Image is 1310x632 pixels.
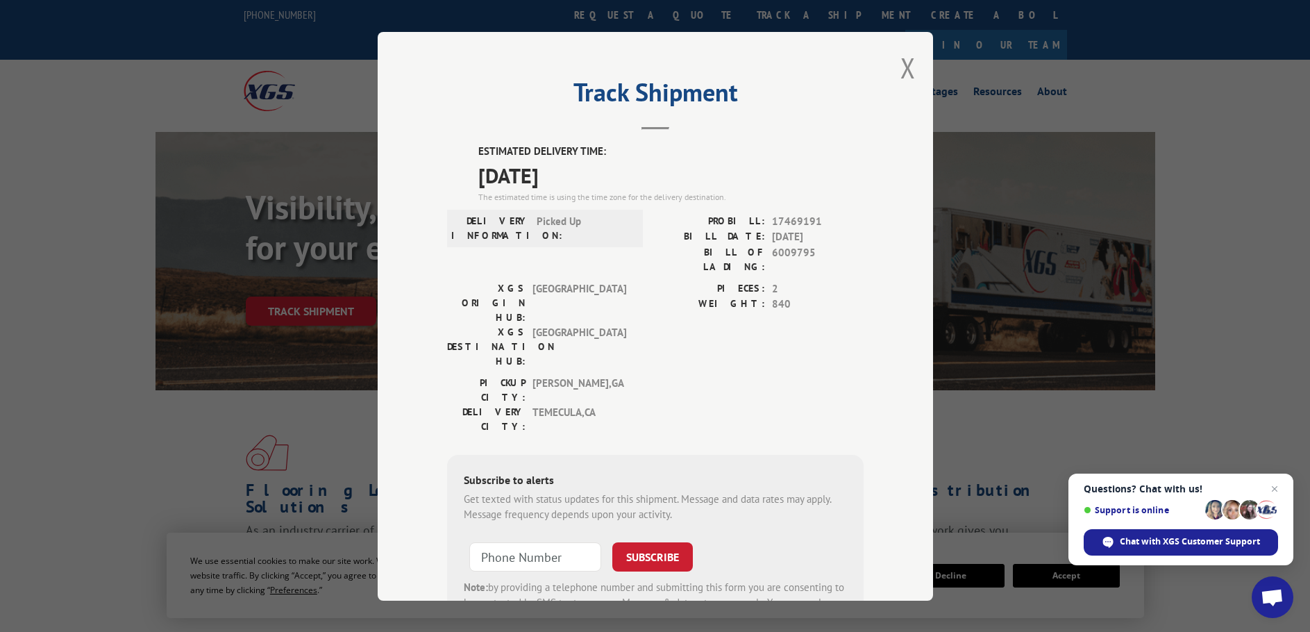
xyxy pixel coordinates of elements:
label: BILL DATE: [655,229,765,245]
span: [PERSON_NAME] , GA [532,375,626,404]
span: Picked Up [537,213,630,242]
label: DELIVERY INFORMATION: [451,213,530,242]
button: SUBSCRIBE [612,542,693,571]
span: [DATE] [772,229,864,245]
label: PICKUP CITY: [447,375,526,404]
a: Open chat [1252,576,1293,618]
span: [GEOGRAPHIC_DATA] [532,324,626,368]
span: Chat with XGS Customer Support [1120,535,1260,548]
span: Questions? Chat with us! [1084,483,1278,494]
span: TEMECULA , CA [532,404,626,433]
h2: Track Shipment [447,83,864,109]
span: [GEOGRAPHIC_DATA] [532,281,626,324]
label: PIECES: [655,281,765,297]
label: XGS ORIGIN HUB: [447,281,526,324]
span: 6009795 [772,244,864,274]
span: Support is online [1084,505,1200,515]
strong: Note: [464,580,488,593]
span: Chat with XGS Customer Support [1084,529,1278,556]
span: 17469191 [772,213,864,229]
div: The estimated time is using the time zone for the delivery destination. [478,190,864,203]
span: [DATE] [478,159,864,190]
button: Close modal [900,49,916,86]
input: Phone Number [469,542,601,571]
label: XGS DESTINATION HUB: [447,324,526,368]
label: PROBILL: [655,213,765,229]
span: 840 [772,297,864,313]
div: Subscribe to alerts [464,471,847,491]
label: WEIGHT: [655,297,765,313]
div: by providing a telephone number and submitting this form you are consenting to be contacted by SM... [464,579,847,626]
div: Get texted with status updates for this shipment. Message and data rates may apply. Message frequ... [464,491,847,522]
label: BILL OF LADING: [655,244,765,274]
label: DELIVERY CITY: [447,404,526,433]
label: ESTIMATED DELIVERY TIME: [478,144,864,160]
span: 2 [772,281,864,297]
